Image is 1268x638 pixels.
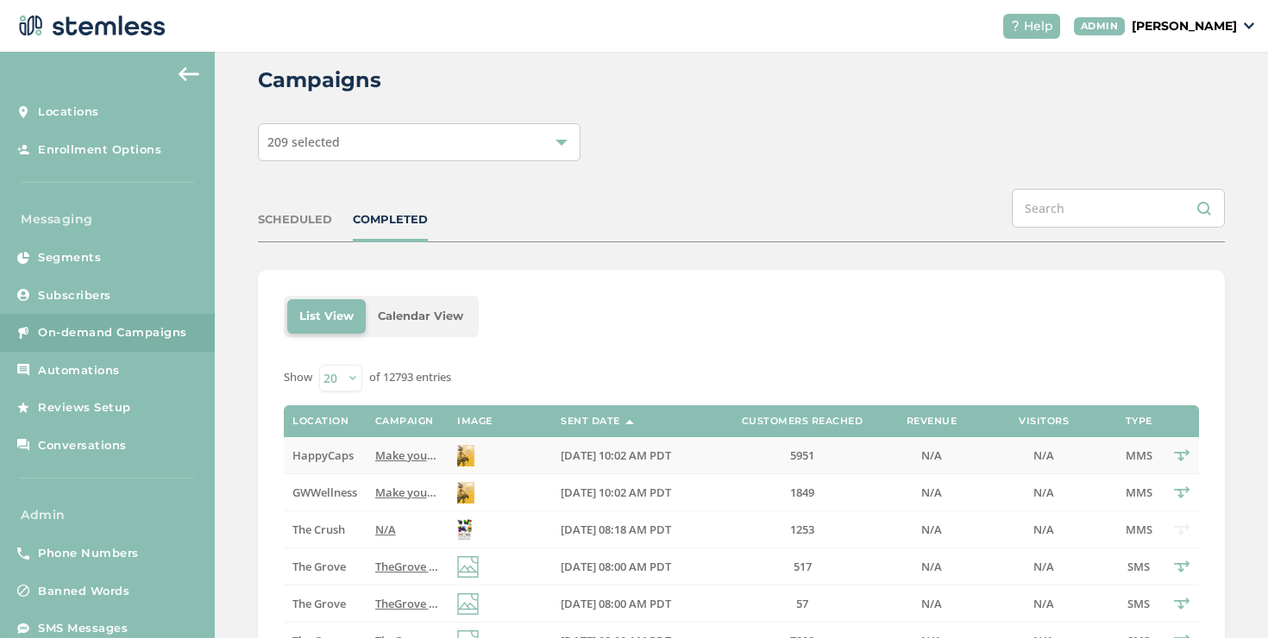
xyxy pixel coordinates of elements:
span: 209 selected [267,134,340,150]
label: Visitors [1019,416,1069,427]
h2: Campaigns [258,65,381,96]
span: [DATE] 10:02 AM PDT [561,485,671,500]
label: Show [284,369,312,386]
span: TheGrove La Mesa: You have a new notification waiting for you, {first_name}! Reply END to cancel [375,559,895,574]
label: Location [292,416,348,427]
label: The Grove [292,560,357,574]
label: 5951 [725,448,880,463]
span: [DATE] 08:18 AM PDT [561,522,671,537]
label: Make your Halloween party all the buzz! Happy Caps Wellness halloween combo is available in the s... [375,448,440,463]
img: logo-dark-0685b13c.svg [14,9,166,43]
label: Revenue [907,416,957,427]
span: N/A [1033,596,1054,611]
input: Search [1012,189,1225,228]
label: Campaign [375,416,434,427]
span: Banned Words [38,583,129,600]
label: Type [1126,416,1152,427]
label: HappyCaps [292,448,357,463]
label: TheGrove La Mesa: You have a new notification waiting for you, {first_name}! Reply END to cancel [375,560,440,574]
span: Conversations [38,437,127,454]
label: MMS [1121,448,1156,463]
span: Help [1024,17,1053,35]
label: MMS [1121,522,1156,537]
span: N/A [1033,485,1054,500]
label: 10/15/2025 10:02 AM PDT [561,485,707,500]
label: Sent Date [561,416,620,427]
label: N/A [897,560,966,574]
span: 57 [796,596,808,611]
span: Enrollment Options [38,141,161,159]
img: icon-arrow-back-accent-c549486e.svg [179,67,199,81]
label: of 12793 entries [369,369,451,386]
img: icon-help-white-03924b79.svg [1010,21,1020,31]
label: N/A [375,522,440,537]
label: GWWellness [292,485,357,500]
label: The Crush [292,522,357,537]
span: SMS [1127,596,1150,611]
img: c48JuGLdcBvxT32waRgi1KGR5QRhzbRWo.jpg [457,482,474,504]
span: On-demand Campaigns [38,324,187,341]
span: MMS [1126,522,1152,537]
p: [PERSON_NAME] [1132,17,1237,35]
label: N/A [983,485,1104,500]
span: 1849 [790,485,814,500]
span: N/A [1033,522,1054,537]
label: 10/15/2025 08:18 AM PDT [561,522,707,537]
label: The Grove [292,597,357,611]
span: Automations [38,362,120,379]
span: N/A [921,559,942,574]
span: Subscribers [38,287,111,304]
span: HappyCaps [292,447,354,463]
label: 10/15/2025 08:00 AM PDT [561,597,707,611]
label: N/A [983,522,1104,537]
img: icon_down-arrow-small-66adaf34.svg [1244,22,1254,29]
span: The Grove [292,559,346,574]
label: Make your Halloween party all the buzz! Happy Caps Wellness halloween combo is available in the s... [375,485,440,500]
label: 1849 [725,485,880,500]
span: The Grove [292,596,346,611]
label: 517 [725,560,880,574]
span: [DATE] 08:00 AM PDT [561,559,671,574]
div: SCHEDULED [258,211,332,228]
span: N/A [1033,559,1054,574]
label: 10/15/2025 10:02 AM PDT [561,448,707,463]
label: 10/15/2025 08:00 AM PDT [561,560,707,574]
li: List View [287,299,366,334]
label: TheGrove La Mesa: You have a new notification waiting for you, {first_name}! Reply END to cancel [375,597,440,611]
img: JaGNkl43NzV2PuiCTnuoJv54pIwFFnk.jpg [457,519,472,541]
span: 517 [794,559,812,574]
span: MMS [1126,485,1152,500]
span: The Crush [292,522,345,537]
img: icon-img-d887fa0c.svg [457,556,479,578]
iframe: Chat Widget [1182,555,1268,638]
label: MMS [1121,485,1156,500]
span: MMS [1126,447,1152,463]
span: Locations [38,103,99,121]
span: SMS Messages [38,620,128,637]
span: [DATE] 10:02 AM PDT [561,447,671,463]
span: SMS [1127,559,1150,574]
div: COMPLETED [353,211,428,228]
label: 57 [725,597,880,611]
span: N/A [921,522,942,537]
label: Image [457,416,493,427]
span: 5951 [790,447,814,463]
span: N/A [375,522,396,537]
div: ADMIN [1074,17,1126,35]
li: Calendar View [366,299,475,334]
span: N/A [921,596,942,611]
label: 1253 [725,522,880,537]
label: N/A [983,560,1104,574]
span: GWWellness [292,485,357,500]
span: Reviews Setup [38,399,131,416]
span: Segments [38,249,101,266]
span: TheGrove La Mesa: You have a new notification waiting for you, {first_name}! Reply END to cancel [375,596,895,611]
span: N/A [1033,447,1054,463]
label: N/A [983,448,1104,463]
span: 1253 [790,522,814,537]
img: icon-sort-1e1d7615.svg [625,420,634,424]
span: N/A [921,447,942,463]
label: N/A [897,597,966,611]
span: Phone Numbers [38,545,139,562]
